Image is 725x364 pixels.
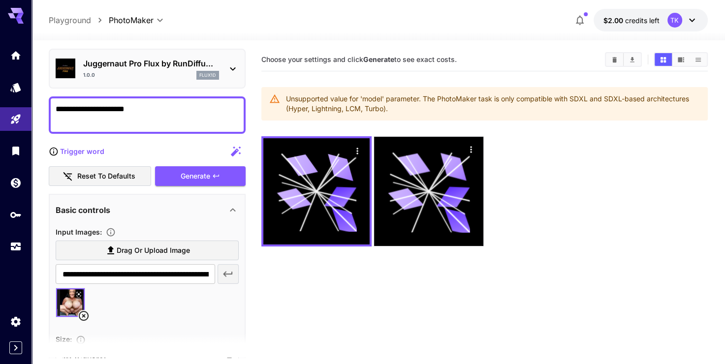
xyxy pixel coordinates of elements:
div: $2.00 [603,15,660,26]
button: Generate [155,166,246,186]
button: Clear Images [606,53,623,66]
span: $2.00 [603,16,625,25]
div: Settings [10,315,22,328]
div: Usage [10,241,22,253]
label: Drag or upload image [56,241,239,261]
div: Unsupported value for 'model' parameter. The PhotoMaker task is only compatible with SDXL and SDX... [286,90,700,118]
button: $2.00TK [594,9,708,31]
button: Show images in video view [672,53,690,66]
div: Actions [464,142,478,156]
p: 1.0.0 [83,71,95,79]
div: Wallet [10,177,22,189]
p: flux1d [199,72,216,79]
a: Playground [49,14,91,26]
b: Generate [363,55,394,63]
div: Actions [350,143,365,158]
p: Trigger word [60,146,104,156]
button: Upload a reference image to guide the result. This is needed for Image-to-Image or Inpainting. Su... [102,227,120,237]
div: Library [10,145,22,157]
div: Home [10,49,22,61]
div: Basic controls [56,198,239,222]
nav: breadcrumb [49,14,109,26]
span: Generate [181,170,210,182]
span: credits left [625,16,660,25]
button: Download All [624,53,641,66]
p: Juggernaut Pro Flux by RunDiffu... [83,58,219,69]
button: Trigger word [49,142,104,161]
div: TK [667,13,682,28]
button: Expand sidebar [9,341,22,354]
p: Basic controls [56,204,110,216]
span: Drag or upload image [117,244,190,257]
div: API Keys [10,209,22,221]
div: Show images in grid viewShow images in video viewShow images in list view [654,52,708,67]
span: Input Images : [56,228,102,236]
div: Models [10,81,22,93]
span: PhotoMaker [109,14,154,26]
div: Playground [10,113,22,125]
button: Show images in list view [690,53,707,66]
span: Choose your settings and click to see exact costs. [261,55,457,63]
div: Juggernaut Pro Flux by RunDiffu...1.0.0flux1d [56,54,239,84]
div: Clear ImagesDownload All [605,52,642,67]
button: Show images in grid view [655,53,672,66]
button: Reset to defaults [49,166,151,186]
